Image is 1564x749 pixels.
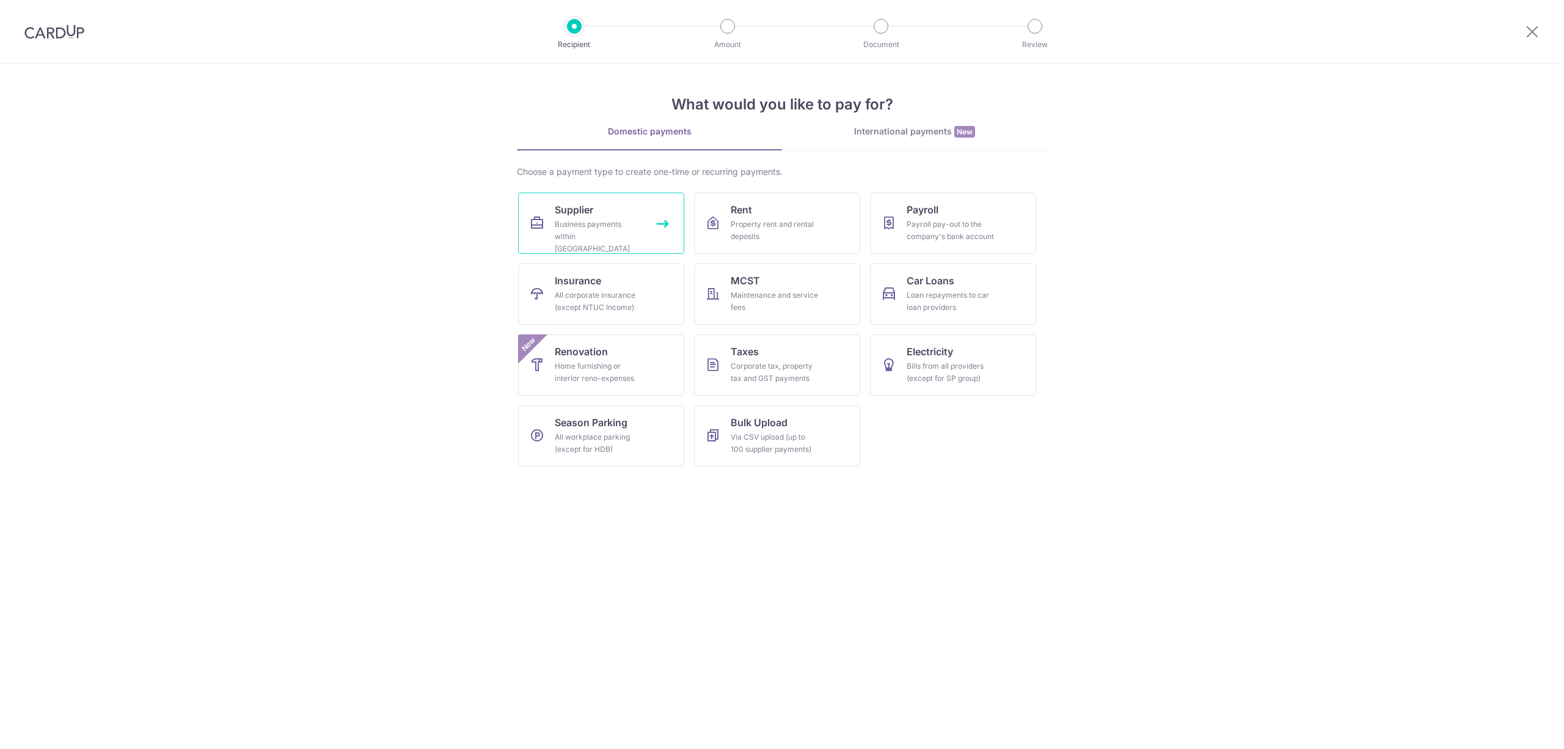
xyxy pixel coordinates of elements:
[731,344,759,359] span: Taxes
[731,289,819,314] div: Maintenance and service fees
[731,273,760,288] span: MCST
[518,334,684,396] a: RenovationHome furnishing or interior reno-expensesNew
[519,334,539,355] span: New
[555,415,627,430] span: Season Parking
[907,360,995,385] div: Bills from all providers (except for SP group)
[694,405,860,467] a: Bulk UploadVia CSV upload (up to 100 supplier payments)
[518,405,684,467] a: Season ParkingAll workplace parking (except for HDB)
[694,264,860,325] a: MCSTMaintenance and service fees
[555,344,608,359] span: Renovation
[836,39,926,51] p: Document
[731,202,752,217] span: Rent
[870,264,1036,325] a: Car LoansLoan repayments to car loan providers
[555,360,643,385] div: Home furnishing or interior reno-expenses
[682,39,773,51] p: Amount
[870,193,1036,254] a: PayrollPayroll pay-out to the company's bank account
[907,273,954,288] span: Car Loans
[24,24,84,39] img: CardUp
[518,193,684,254] a: SupplierBusiness payments within [GEOGRAPHIC_DATA]
[517,166,1047,178] div: Choose a payment type to create one-time or recurring payments.
[555,273,601,288] span: Insurance
[731,415,787,430] span: Bulk Upload
[518,264,684,325] a: InsuranceAll corporate insurance (except NTUC Income)
[731,360,819,385] div: Corporate tax, property tax and GST payments
[555,431,643,456] div: All workplace parking (except for HDB)
[731,218,819,243] div: Property rent and rental deposits
[870,334,1036,396] a: ElectricityBills from all providers (except for SP group)
[529,39,619,51] p: Recipient
[694,193,860,254] a: RentProperty rent and rental deposits
[517,94,1047,116] h4: What would you like to pay for?
[694,334,860,396] a: TaxesCorporate tax, property tax and GST payments
[731,431,819,456] div: Via CSV upload (up to 100 supplier payments)
[907,289,995,314] div: Loan repayments to car loan providers
[555,202,593,217] span: Supplier
[907,218,995,243] div: Payroll pay-out to the company's bank account
[907,202,938,217] span: Payroll
[954,126,975,138] span: New
[555,289,643,314] div: All corporate insurance (except NTUC Income)
[990,39,1080,51] p: Review
[517,125,782,138] div: Domestic payments
[907,344,953,359] span: Electricity
[782,125,1047,138] div: International payments
[555,218,643,255] div: Business payments within [GEOGRAPHIC_DATA]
